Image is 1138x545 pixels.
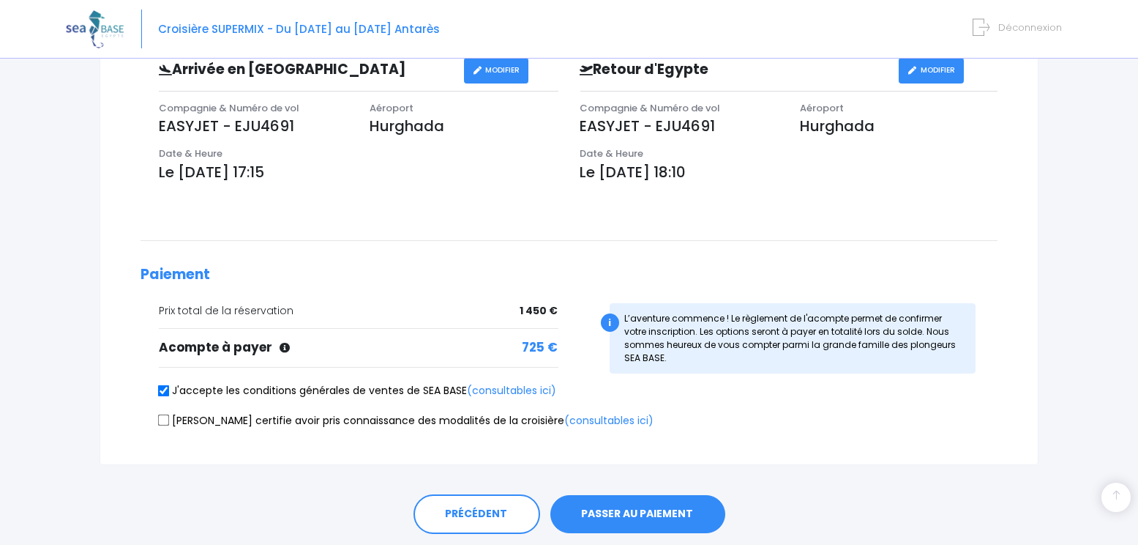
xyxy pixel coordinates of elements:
p: Hurghada [800,115,997,137]
h3: Retour d'Egypte [569,62,899,78]
a: (consultables ici) [564,413,654,428]
span: Aéroport [370,101,413,115]
div: Prix total de la réservation [159,303,558,319]
a: (consultables ici) [467,383,556,398]
span: Date & Heure [580,147,644,160]
h2: Paiement [141,267,997,283]
input: [PERSON_NAME] certifie avoir pris connaissance des modalités de la croisière(consultables ici) [158,415,170,426]
span: Compagnie & Numéro de vol [580,101,721,115]
a: MODIFIER [464,58,529,84]
span: 1 450 € [520,303,558,319]
p: Hurghada [370,115,558,137]
div: Acompte à payer [159,338,558,357]
a: PRÉCÉDENT [413,494,540,534]
input: J'accepte les conditions générales de ventes de SEA BASE(consultables ici) [158,385,170,396]
a: MODIFIER [899,58,964,84]
span: Déconnexion [998,21,1062,34]
span: Aéroport [800,101,844,115]
div: i [601,314,619,332]
span: Compagnie & Numéro de vol [159,101,299,115]
p: EASYJET - EJU4691 [159,115,348,137]
span: 725 € [523,338,558,357]
label: J'accepte les conditions générales de ventes de SEA BASE [159,383,556,398]
div: L’aventure commence ! Le règlement de l'acompte permet de confirmer votre inscription. Les option... [610,303,976,374]
button: PASSER AU PAIEMENT [550,495,725,533]
h3: Arrivée en [GEOGRAPHIC_DATA] [148,62,464,78]
span: Date & Heure [159,147,222,160]
span: Croisière SUPERMIX - Du [DATE] au [DATE] Antarès [158,21,440,37]
label: [PERSON_NAME] certifie avoir pris connaissance des modalités de la croisière [159,413,654,429]
p: Le [DATE] 17:15 [159,161,558,183]
p: Le [DATE] 18:10 [580,161,998,183]
p: EASYJET - EJU4691 [580,115,778,137]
